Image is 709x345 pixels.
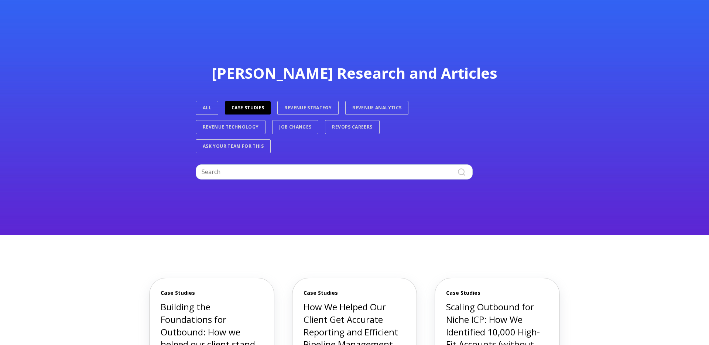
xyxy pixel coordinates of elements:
[196,139,271,153] a: Ask Your Team For This
[161,289,263,297] span: Case Studies
[345,101,408,115] a: Revenue Analytics
[272,120,318,134] a: Job Changes
[196,164,473,179] input: Search
[304,289,406,297] span: Case Studies
[196,120,266,134] a: Revenue Technology
[325,120,379,134] a: RevOps Careers
[212,63,497,83] span: [PERSON_NAME] Research and Articles
[277,101,339,115] a: Revenue Strategy
[196,101,218,115] a: ALL
[446,289,548,297] span: Case Studies
[225,101,271,115] a: Case Studies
